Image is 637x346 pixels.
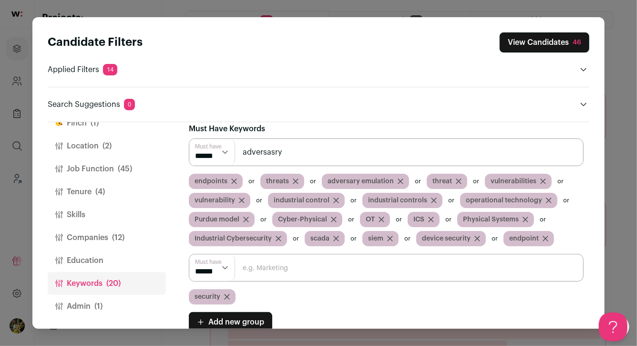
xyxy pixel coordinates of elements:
[48,135,166,157] button: Location(2)
[91,117,99,129] span: (1)
[413,215,424,224] span: ICS
[103,140,112,152] span: (2)
[195,177,227,186] span: endpoints
[48,64,117,75] p: Applied Filters
[189,138,584,166] input: e.g. Marketing
[112,232,124,243] span: (12)
[48,37,143,48] strong: Candidate Filters
[195,292,220,302] span: security
[463,215,519,224] span: Physical Systems
[368,196,427,205] span: industrial controls
[266,177,289,186] span: threats
[48,272,166,295] button: Keywords(20)
[189,254,584,282] input: e.g. Marketing
[310,234,329,243] span: scada
[368,234,383,243] span: siem
[103,64,117,75] span: 14
[500,32,589,52] button: Close search preferences
[118,163,132,175] span: (45)
[48,295,166,318] button: Admin(1)
[48,249,166,272] button: Education
[573,38,581,47] div: 46
[432,177,452,186] span: threat
[195,234,272,243] span: Industrial Cybersecurity
[509,234,539,243] span: endpoint
[48,226,166,249] button: Companies(12)
[491,177,536,186] span: vulnerabilities
[422,234,471,243] span: device security
[195,196,235,205] span: vulnerability
[48,157,166,180] button: Job Function(45)
[48,112,166,135] button: Finch(1)
[366,215,375,224] span: OT
[189,312,272,332] button: Add new group
[578,64,589,75] button: Open applied filters
[106,278,121,289] span: (20)
[274,196,329,205] span: industrial control
[48,180,166,203] button: Tenure(4)
[466,196,542,205] span: operational technology
[48,99,135,110] p: Search Suggestions
[124,99,135,110] span: 0
[189,123,265,135] label: Must Have Keywords
[94,301,103,312] span: (1)
[278,215,327,224] span: Cyber-Physical
[328,177,394,186] span: adversary emulation
[208,316,264,328] span: Add new group
[95,186,105,198] span: (4)
[48,203,166,226] button: Skills
[599,313,627,341] iframe: Help Scout Beacon - Open
[195,215,239,224] span: Purdue model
